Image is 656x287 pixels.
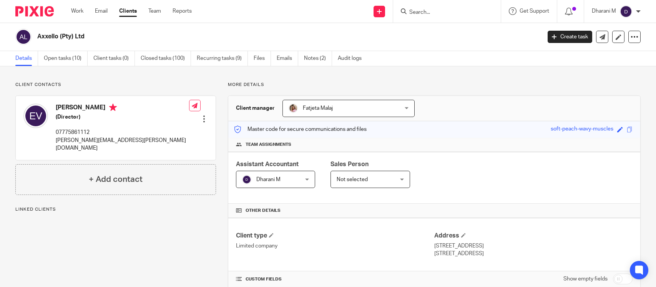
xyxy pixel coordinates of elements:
[197,51,248,66] a: Recurring tasks (9)
[520,8,549,14] span: Get Support
[119,7,137,15] a: Clients
[15,82,216,88] p: Client contacts
[236,161,299,167] span: Assistant Accountant
[23,104,48,128] img: svg%3E
[15,51,38,66] a: Details
[254,51,271,66] a: Files
[277,51,298,66] a: Emails
[228,82,641,88] p: More details
[551,125,613,134] div: soft-peach-wavy-muscles
[563,275,608,283] label: Show empty fields
[330,161,369,167] span: Sales Person
[15,206,216,213] p: Linked clients
[236,104,275,112] h3: Client manager
[148,7,161,15] a: Team
[236,276,434,282] h4: CUSTOM FIELDS
[109,104,117,111] i: Primary
[246,142,291,148] span: Team assignments
[242,175,251,184] img: svg%3E
[236,232,434,240] h4: Client type
[71,7,83,15] a: Work
[434,232,633,240] h4: Address
[434,242,633,250] p: [STREET_ADDRESS]
[56,113,189,121] h5: (Director)
[173,7,192,15] a: Reports
[15,6,54,16] img: Pixie
[289,104,298,113] img: MicrosoftTeams-image%20(5).png
[337,177,368,182] span: Not selected
[141,51,191,66] a: Closed tasks (100)
[409,9,478,16] input: Search
[303,106,333,111] span: Fatjeta Malaj
[44,51,88,66] a: Open tasks (10)
[620,5,632,18] img: svg%3E
[93,51,135,66] a: Client tasks (0)
[236,242,434,250] p: Limited company
[304,51,332,66] a: Notes (2)
[234,125,367,133] p: Master code for secure communications and files
[56,129,189,136] p: 07775861112
[256,177,281,182] span: Dharani M
[246,208,281,214] span: Other details
[548,31,592,43] a: Create task
[56,104,189,113] h4: [PERSON_NAME]
[95,7,108,15] a: Email
[15,29,32,45] img: svg%3E
[592,7,616,15] p: Dharani M
[89,173,143,185] h4: + Add contact
[434,250,633,257] p: [STREET_ADDRESS]
[338,51,367,66] a: Audit logs
[37,33,436,41] h2: Axxello (Pty) Ltd
[56,137,189,152] p: [PERSON_NAME][EMAIL_ADDRESS][PERSON_NAME][DOMAIN_NAME]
